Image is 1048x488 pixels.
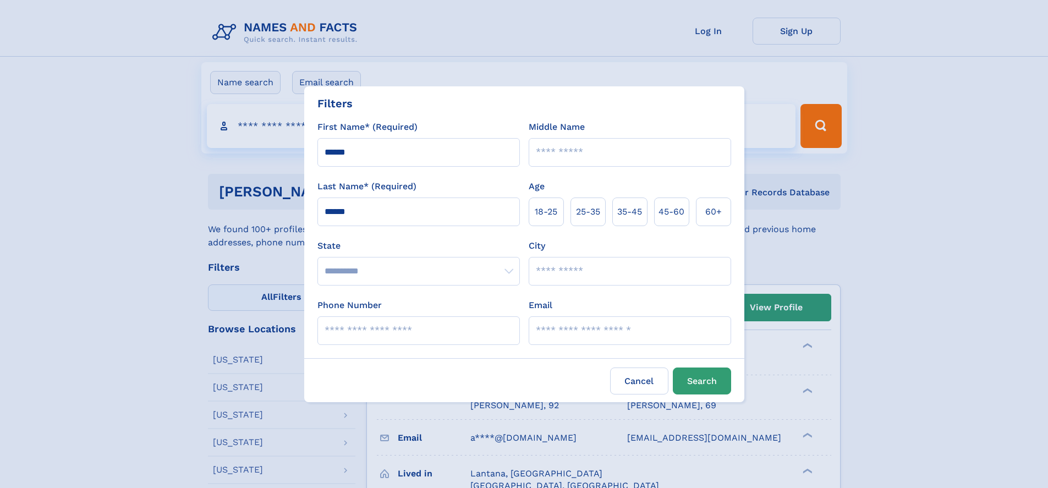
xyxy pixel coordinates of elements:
[317,95,353,112] div: Filters
[317,239,520,253] label: State
[529,239,545,253] label: City
[535,205,557,218] span: 18‑25
[610,368,668,394] label: Cancel
[705,205,722,218] span: 60+
[529,180,545,193] label: Age
[317,120,418,134] label: First Name* (Required)
[659,205,684,218] span: 45‑60
[317,299,382,312] label: Phone Number
[576,205,600,218] span: 25‑35
[673,368,731,394] button: Search
[529,299,552,312] label: Email
[317,180,416,193] label: Last Name* (Required)
[617,205,642,218] span: 35‑45
[529,120,585,134] label: Middle Name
